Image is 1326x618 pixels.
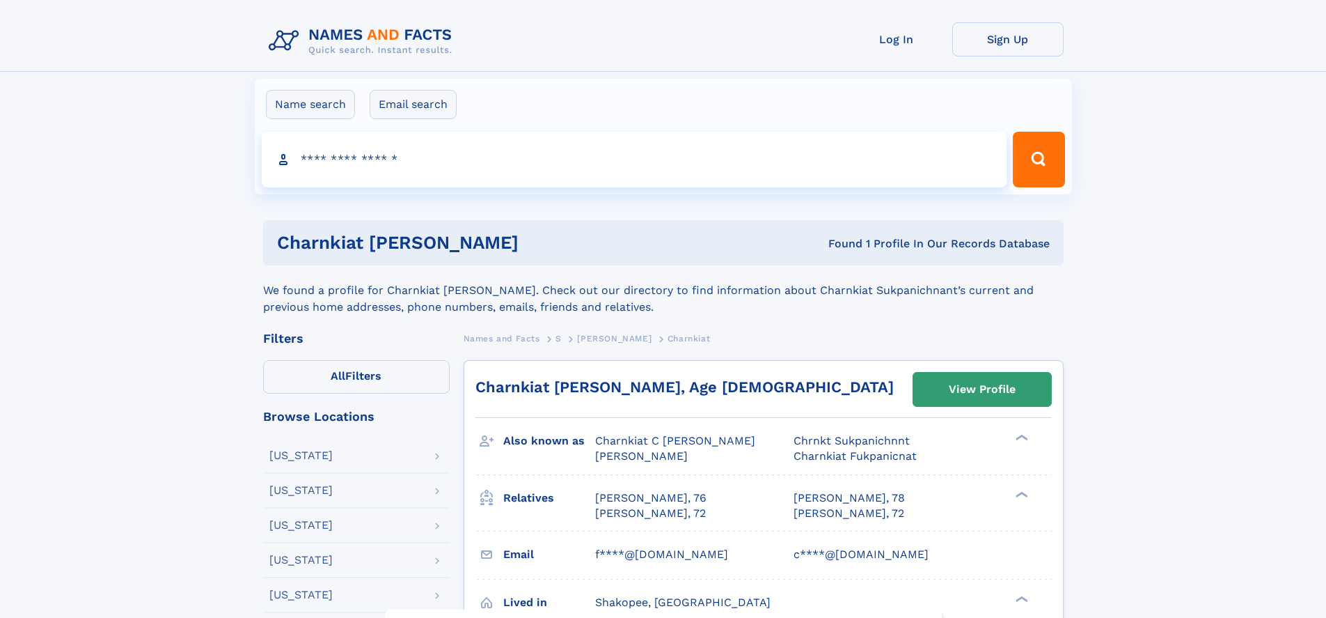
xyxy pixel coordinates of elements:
[503,486,595,510] h3: Relatives
[1012,490,1029,499] div: ❯
[595,596,771,609] span: Shakopee, [GEOGRAPHIC_DATA]
[263,265,1064,316] div: We found a profile for Charnkiat [PERSON_NAME]. Check out our directory to find information about...
[269,555,333,566] div: [US_STATE]
[555,330,562,347] a: S
[1013,132,1064,187] button: Search Button
[794,490,905,506] a: [PERSON_NAME], 78
[913,373,1051,406] a: View Profile
[475,378,894,396] a: Charnkiat [PERSON_NAME], Age [DEMOGRAPHIC_DATA]
[370,90,457,119] label: Email search
[952,22,1064,56] a: Sign Up
[555,334,562,343] span: S
[1012,594,1029,603] div: ❯
[262,132,1007,187] input: search input
[673,236,1050,252] div: Found 1 Profile In Our Records Database
[503,591,595,615] h3: Lived in
[595,434,755,447] span: Charnkiat C [PERSON_NAME]
[263,22,464,60] img: Logo Names and Facts
[595,490,707,506] a: [PERSON_NAME], 76
[263,332,450,345] div: Filters
[269,589,333,601] div: [US_STATE]
[503,543,595,566] h3: Email
[794,434,910,447] span: Chrnkt Sukpanichnnt
[1012,433,1029,442] div: ❯
[949,373,1016,405] div: View Profile
[269,520,333,531] div: [US_STATE]
[595,506,706,521] a: [PERSON_NAME], 72
[464,330,540,347] a: Names and Facts
[595,449,688,463] span: [PERSON_NAME]
[503,429,595,453] h3: Also known as
[331,369,345,383] span: All
[266,90,355,119] label: Name search
[841,22,952,56] a: Log In
[269,450,333,461] div: [US_STATE]
[794,449,917,463] span: Charnkiat Fukpanicnat
[263,360,450,394] label: Filters
[668,334,710,343] span: Charnkiat
[577,330,652,347] a: [PERSON_NAME]
[794,506,904,521] a: [PERSON_NAME], 72
[263,410,450,423] div: Browse Locations
[577,334,652,343] span: [PERSON_NAME]
[269,485,333,496] div: [US_STATE]
[277,234,674,252] h1: Charnkiat [PERSON_NAME]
